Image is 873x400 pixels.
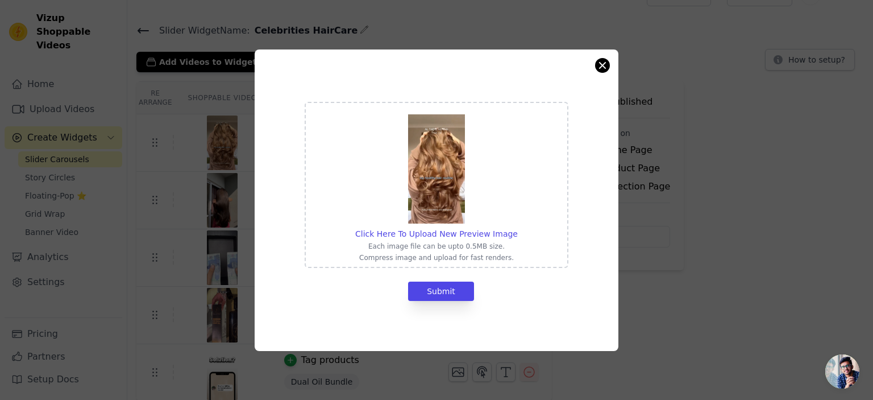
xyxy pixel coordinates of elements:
img: preview [408,114,465,224]
p: Each image file can be upto 0.5MB size. [355,242,518,251]
p: Compress image and upload for fast renders. [355,253,518,262]
div: Open chat [825,354,859,389]
span: Click Here To Upload New Preview Image [355,229,518,238]
button: Submit [408,282,474,301]
button: Close modal [596,59,609,72]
